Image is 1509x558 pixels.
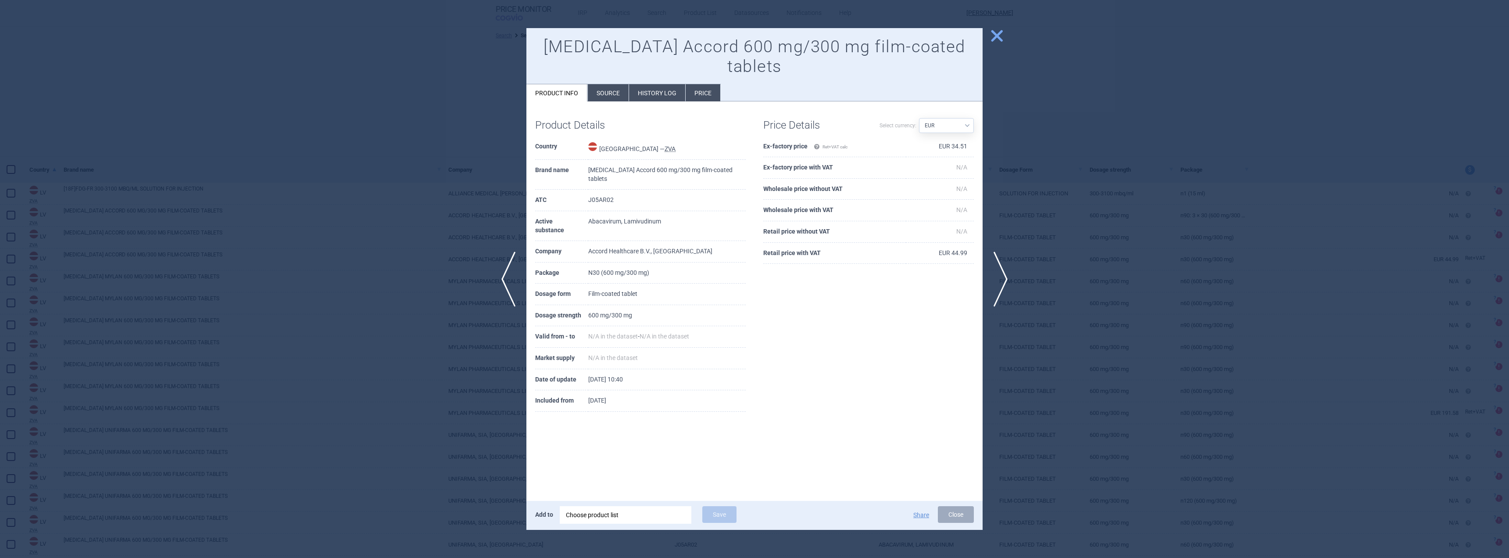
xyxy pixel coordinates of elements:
[686,84,720,101] li: Price
[535,190,588,211] th: ATC
[526,84,587,101] li: Product info
[763,157,906,179] th: Ex-factory price with VAT
[588,160,746,190] td: [MEDICAL_DATA] Accord 600 mg/300 mg film-coated tablets
[535,211,588,241] th: Active substance
[938,506,974,523] button: Close
[588,84,629,101] li: Source
[535,390,588,412] th: Included from
[763,200,906,221] th: Wholesale price with VAT
[702,506,737,523] button: Save
[906,243,974,264] td: EUR 44.99
[588,326,746,348] td: -
[535,241,588,263] th: Company
[956,228,967,235] span: N/A
[535,369,588,391] th: Date of update
[763,221,906,243] th: Retail price without VAT
[763,136,906,158] th: Ex-factory price
[535,37,974,77] h1: [MEDICAL_DATA] Accord 600 mg/300 mg film-coated tablets
[588,263,746,284] td: N30 (600 mg/300 mg)
[588,305,746,327] td: 600 mg/300 mg
[763,179,906,200] th: Wholesale price without VAT
[560,506,691,524] div: Choose product list
[588,211,746,241] td: Abacavirum, Lamivudinum
[588,354,638,361] span: N/A in the dataset
[535,348,588,369] th: Market supply
[535,263,588,284] th: Package
[588,284,746,305] td: Film-coated tablet
[629,84,685,101] li: History log
[956,164,967,171] span: N/A
[588,190,746,211] td: J05AR02
[956,206,967,213] span: N/A
[535,284,588,305] th: Dosage form
[763,243,906,264] th: Retail price with VAT
[535,305,588,327] th: Dosage strength
[588,390,746,412] td: [DATE]
[566,506,685,524] div: Choose product list
[588,142,597,151] img: Latvia
[535,119,640,132] h1: Product Details
[956,185,967,192] span: N/A
[535,136,588,160] th: Country
[640,333,689,340] span: N/A in the dataset
[588,369,746,391] td: [DATE] 10:40
[763,119,869,132] h1: Price Details
[588,241,746,263] td: Accord Healthcare B.V., [GEOGRAPHIC_DATA]
[814,144,847,149] span: Ret+VAT calc
[535,506,553,523] p: Add to
[665,145,676,152] abbr: ZVA — Online database developed by State Agency of Medicines Republic of Latvia.
[880,118,916,133] label: Select currency:
[588,136,746,160] td: [GEOGRAPHIC_DATA] —
[588,333,638,340] span: N/A in the dataset
[906,136,974,158] td: EUR 34.51
[913,512,929,518] button: Share
[535,160,588,190] th: Brand name
[535,326,588,348] th: Valid from - to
